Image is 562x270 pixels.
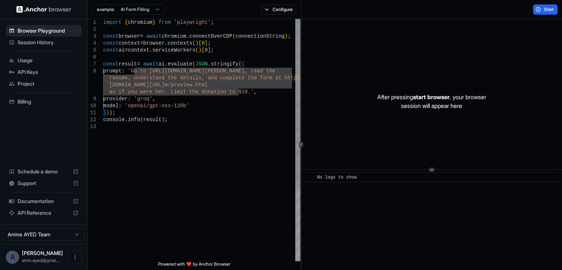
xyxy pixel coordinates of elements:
div: 13 [88,123,96,130]
span: Amine AYED [22,250,63,256]
span: as if you were her. Limit the donation to $10.' [109,89,254,95]
span: provider [103,96,128,102]
span: { [241,61,244,67]
span: ) [195,40,198,46]
span: Browser Playground [18,27,79,34]
span: 'groq' [134,96,152,102]
span: . [125,117,128,123]
div: Schedule a demo [6,166,82,177]
div: 7 [88,61,96,68]
div: 3 [88,33,96,40]
span: No logs to show [317,175,357,180]
div: Billing [6,96,82,108]
span: Support [18,180,70,187]
span: = [140,33,143,39]
span: await [146,33,162,39]
div: 11 [88,109,96,116]
span: } [103,110,106,116]
span: ) [162,117,165,123]
span: connectionString [235,33,284,39]
button: Start [533,4,558,15]
span: resume, understand the details, and complete the f [109,75,263,81]
span: Powered with ❤️ by Anchor Browser [158,261,231,270]
div: API Reference [6,207,82,219]
span: ; [208,40,211,46]
span: [ [202,47,205,53]
span: connectOverCDP [189,33,232,39]
span: = [137,61,140,67]
span: Schedule a demo [18,168,70,175]
span: . [165,61,168,67]
span: ) [198,47,201,53]
span: Session History [18,39,79,46]
span: browser [143,40,165,46]
span: await [143,61,158,67]
span: Usage [18,57,79,64]
span: 0 [205,47,207,53]
button: Open menu [68,251,82,264]
span: ​ [308,174,312,181]
span: , [152,96,155,102]
div: A [6,251,19,264]
span: JSON [195,61,208,67]
span: ai [158,61,165,67]
span: chromium [162,33,186,39]
span: const [103,33,119,39]
span: evaluate [168,61,192,67]
div: Session History [6,37,82,48]
div: Documentation [6,195,82,207]
span: . [186,33,189,39]
span: start browser [413,93,450,101]
span: Start [544,7,554,12]
span: : [128,96,131,102]
div: 4 [88,40,96,47]
span: serviceWorkers [152,47,195,53]
span: Project [18,80,79,87]
span: ; [288,33,291,39]
span: . [149,47,152,53]
span: info [128,117,140,123]
img: Anchor Logo [16,6,71,13]
span: ; [112,110,115,116]
span: ( [195,47,198,53]
span: chromium [128,19,152,25]
span: context [119,40,140,46]
div: 8 [88,68,96,75]
span: ( [232,33,235,39]
span: amin.ayed@gmail.com [22,258,59,263]
span: } [152,19,155,25]
span: result [143,117,161,123]
span: ) [109,110,112,116]
span: ; [211,19,214,25]
span: const [103,61,119,67]
span: ) [285,33,288,39]
span: 'Go to [URL][DOMAIN_NAME][PERSON_NAME], re [128,68,257,74]
span: . [165,40,168,46]
p: After pressing , your browser session will appear here [377,93,486,110]
span: ( [239,61,241,67]
span: prompt [103,68,121,74]
span: ai [119,47,125,53]
span: from [158,19,171,25]
span: stringify [211,61,239,67]
div: Support [6,177,82,189]
span: = [125,47,128,53]
span: Documentation [18,198,70,205]
span: API Keys [18,68,79,76]
div: 10 [88,102,96,109]
span: import [103,19,121,25]
span: orm at https:// [263,75,309,81]
div: 1 [88,19,96,26]
div: Project [6,78,82,90]
span: console [103,117,125,123]
span: 'openai/gpt-oss-120b' [125,103,189,109]
span: const [103,40,119,46]
div: 6 [88,54,96,61]
span: ; [211,47,214,53]
span: [ [198,40,201,46]
span: ; [165,117,168,123]
span: = [140,40,143,46]
span: : [119,103,121,109]
span: ( [192,40,195,46]
span: ad the [257,68,275,74]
